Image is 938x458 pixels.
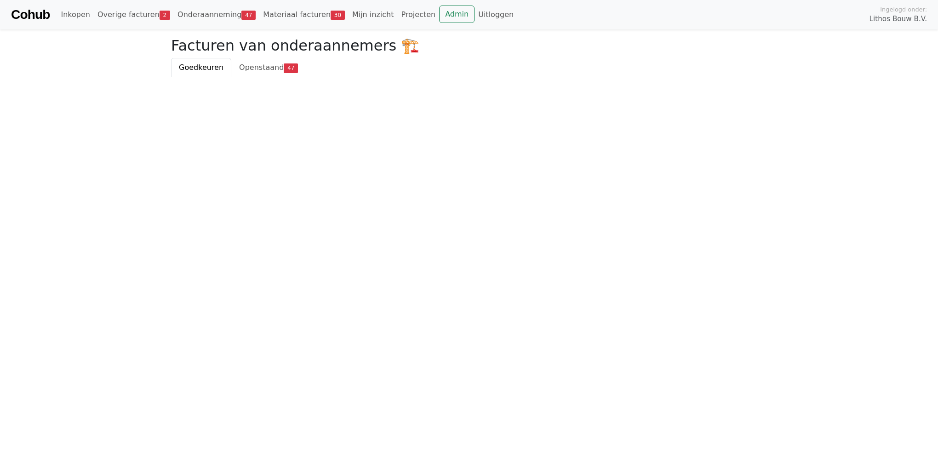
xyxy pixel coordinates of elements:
[475,6,517,24] a: Uitloggen
[231,58,306,77] a: Openstaand47
[57,6,93,24] a: Inkopen
[174,6,259,24] a: Onderaanneming47
[171,37,767,54] h2: Facturen van onderaannemers 🏗️
[179,63,223,72] span: Goedkeuren
[869,14,927,24] span: Lithos Bouw B.V.
[439,6,475,23] a: Admin
[331,11,345,20] span: 30
[880,5,927,14] span: Ingelogd onder:
[11,4,50,26] a: Cohub
[241,11,256,20] span: 47
[349,6,398,24] a: Mijn inzicht
[397,6,439,24] a: Projecten
[259,6,349,24] a: Materiaal facturen30
[239,63,284,72] span: Openstaand
[284,63,298,73] span: 47
[171,58,231,77] a: Goedkeuren
[160,11,170,20] span: 2
[94,6,174,24] a: Overige facturen2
